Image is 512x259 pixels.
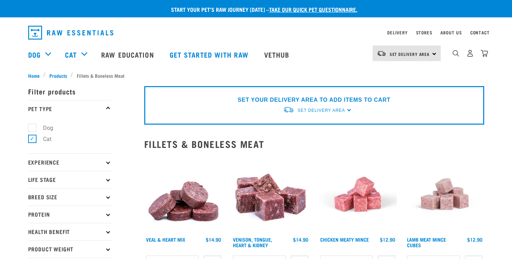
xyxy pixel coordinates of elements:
a: take our quick pet questionnaire. [269,8,357,11]
span: Set Delivery Area [298,108,345,113]
a: Chicken Meaty Mince [320,238,369,241]
p: Protein [28,206,112,223]
p: Life Stage [28,171,112,188]
nav: dropdown navigation [23,23,490,42]
a: Delivery [387,31,407,34]
a: About Us [440,31,462,34]
div: $12.90 [380,237,395,242]
a: Lamb Meat Mince Cubes [407,238,446,246]
h2: Fillets & Boneless Meat [144,139,484,149]
div: $12.90 [467,237,482,242]
div: $14.90 [206,237,221,242]
a: Products [46,72,71,79]
p: Filter products [28,83,112,100]
a: Vethub [257,41,298,68]
div: $14.90 [293,237,308,242]
p: Experience [28,153,112,171]
a: Get started with Raw [163,41,257,68]
img: van-moving.png [377,50,386,57]
a: Raw Education [94,41,162,68]
p: Pet Type [28,100,112,117]
img: 1152 Veal Heart Medallions 01 [144,155,223,234]
a: Dog [28,49,41,60]
img: Pile Of Cubed Venison Tongue Mix For Pets [231,155,310,234]
a: Contact [470,31,490,34]
span: Home [28,72,40,79]
img: van-moving.png [283,106,294,114]
a: Veal & Heart Mix [146,238,185,241]
p: Health Benefit [28,223,112,240]
img: user.png [466,50,474,57]
p: Breed Size [28,188,112,206]
label: Dog [32,124,56,132]
a: Stores [416,31,432,34]
nav: breadcrumbs [28,72,484,79]
span: Set Delivery Area [390,53,430,55]
img: Lamb Meat Mince [405,155,484,234]
a: Venison, Tongue, Heart & Kidney [233,238,272,246]
img: home-icon-1@2x.png [453,50,459,57]
a: Cat [65,49,77,60]
img: Chicken Meaty Mince [318,155,397,234]
p: SET YOUR DELIVERY AREA TO ADD ITEMS TO CART [238,96,390,104]
label: Cat [32,135,54,143]
img: Raw Essentials Logo [28,26,113,40]
a: Home [28,72,43,79]
img: home-icon@2x.png [481,50,488,57]
span: Products [49,72,67,79]
p: Product Weight [28,240,112,258]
